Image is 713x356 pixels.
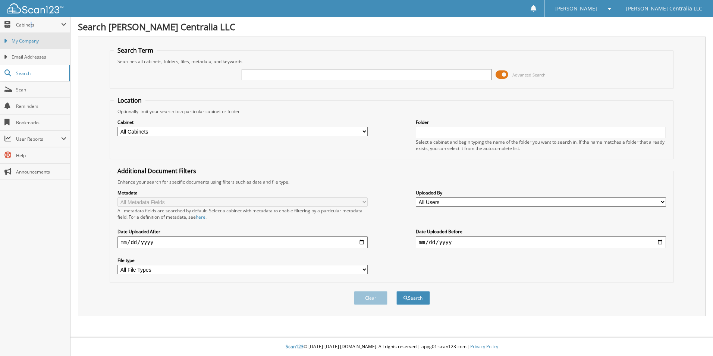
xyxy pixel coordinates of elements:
img: scan123-logo-white.svg [7,3,63,13]
span: Help [16,152,66,159]
span: My Company [12,38,66,44]
input: start [117,236,368,248]
button: Clear [354,291,387,305]
div: Select a cabinet and begin typing the name of the folder you want to search in. If the name match... [416,139,666,152]
span: Cabinets [16,22,61,28]
span: Scan [16,87,66,93]
span: Search [16,70,65,76]
span: Advanced Search [512,72,546,78]
a: Privacy Policy [470,343,498,350]
div: All metadata fields are searched by default. Select a cabinet with metadata to enable filtering b... [117,207,368,220]
label: Cabinet [117,119,368,125]
label: Metadata [117,190,368,196]
div: Optionally limit your search to a particular cabinet or folder [114,108,670,115]
span: Announcements [16,169,66,175]
label: Uploaded By [416,190,666,196]
input: end [416,236,666,248]
legend: Search Term [114,46,157,54]
label: File type [117,257,368,263]
span: [PERSON_NAME] [555,6,597,11]
label: Date Uploaded After [117,228,368,235]
div: Enhance your search for specific documents using filters such as date and file type. [114,179,670,185]
span: Reminders [16,103,66,109]
div: © [DATE]-[DATE] [DOMAIN_NAME]. All rights reserved | appg01-scan123-com | [70,338,713,356]
span: Scan123 [286,343,304,350]
h1: Search [PERSON_NAME] Centralia LLC [78,21,706,33]
label: Date Uploaded Before [416,228,666,235]
span: [PERSON_NAME] Centralia LLC [626,6,702,11]
div: Searches all cabinets, folders, files, metadata, and keywords [114,58,670,65]
legend: Additional Document Filters [114,167,200,175]
span: Bookmarks [16,119,66,126]
iframe: Chat Widget [676,320,713,356]
span: User Reports [16,136,61,142]
a: here [196,214,205,220]
legend: Location [114,96,145,104]
button: Search [396,291,430,305]
span: Email Addresses [12,54,66,60]
label: Folder [416,119,666,125]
